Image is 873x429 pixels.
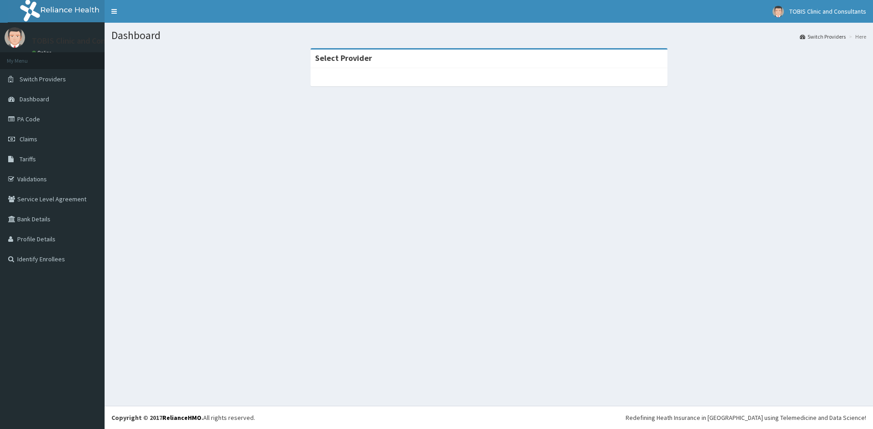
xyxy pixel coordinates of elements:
[847,33,866,40] li: Here
[32,37,135,45] p: TOBIS Clinic and Consultants
[773,6,784,17] img: User Image
[20,95,49,103] span: Dashboard
[20,75,66,83] span: Switch Providers
[20,135,37,143] span: Claims
[105,406,873,429] footer: All rights reserved.
[626,413,866,422] div: Redefining Heath Insurance in [GEOGRAPHIC_DATA] using Telemedicine and Data Science!
[32,50,54,56] a: Online
[162,414,201,422] a: RelianceHMO
[111,414,203,422] strong: Copyright © 2017 .
[800,33,846,40] a: Switch Providers
[111,30,866,41] h1: Dashboard
[5,27,25,48] img: User Image
[20,155,36,163] span: Tariffs
[789,7,866,15] span: TOBIS Clinic and Consultants
[315,53,372,63] strong: Select Provider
